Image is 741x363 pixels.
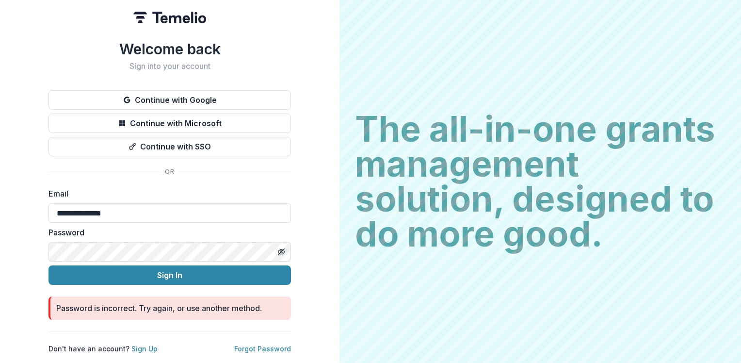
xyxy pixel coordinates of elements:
[48,265,291,285] button: Sign In
[56,302,262,314] div: Password is incorrect. Try again, or use another method.
[48,344,158,354] p: Don't have an account?
[48,62,291,71] h2: Sign into your account
[48,40,291,58] h1: Welcome back
[133,12,206,23] img: Temelio
[48,227,285,238] label: Password
[48,114,291,133] button: Continue with Microsoft
[234,345,291,353] a: Forgot Password
[48,137,291,156] button: Continue with SSO
[131,345,158,353] a: Sign Up
[48,188,285,199] label: Email
[48,90,291,110] button: Continue with Google
[274,244,289,260] button: Toggle password visibility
